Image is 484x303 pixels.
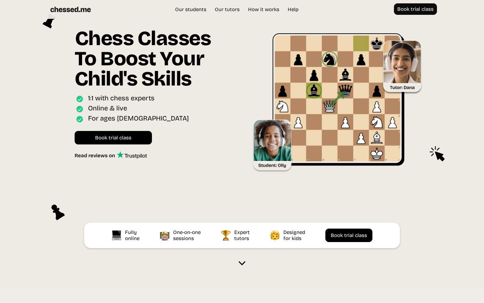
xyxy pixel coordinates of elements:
[75,153,117,159] div: Read reviews on
[88,114,189,124] div: For ages [DEMOGRAPHIC_DATA]
[88,104,127,114] div: Online & live
[75,28,232,94] h1: Chess Classes To Boost Your Child's Skills
[245,6,283,13] a: How it works
[284,6,302,13] a: Help
[75,131,152,144] a: Book trial class
[173,229,202,241] div: One-on-one sessions
[394,3,437,15] a: Book trial class
[325,229,372,242] a: Book trial class
[211,6,243,13] a: Our tutors
[88,94,155,104] div: 1:1 with chess experts
[172,6,210,13] a: Our students
[283,229,307,241] div: Designed for kids
[125,229,141,241] div: Fully online
[234,229,251,241] div: Expert tutors
[75,151,147,159] a: Read reviews on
